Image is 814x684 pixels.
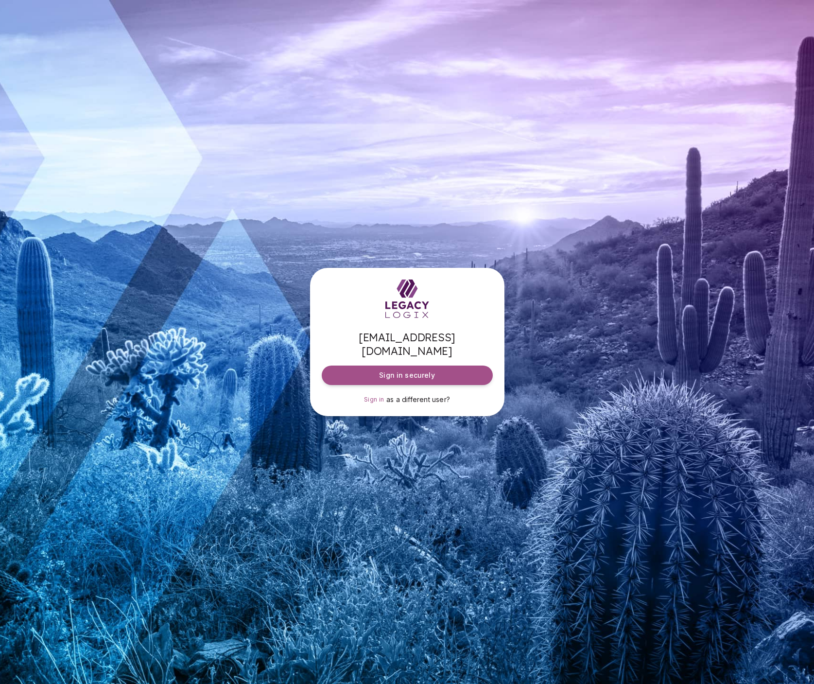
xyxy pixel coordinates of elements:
[364,396,384,403] span: Sign in
[364,395,384,404] a: Sign in
[322,331,493,358] span: [EMAIL_ADDRESS][DOMAIN_NAME]
[322,366,493,385] button: Sign in securely
[386,395,450,403] span: as a different user?
[379,370,434,380] span: Sign in securely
